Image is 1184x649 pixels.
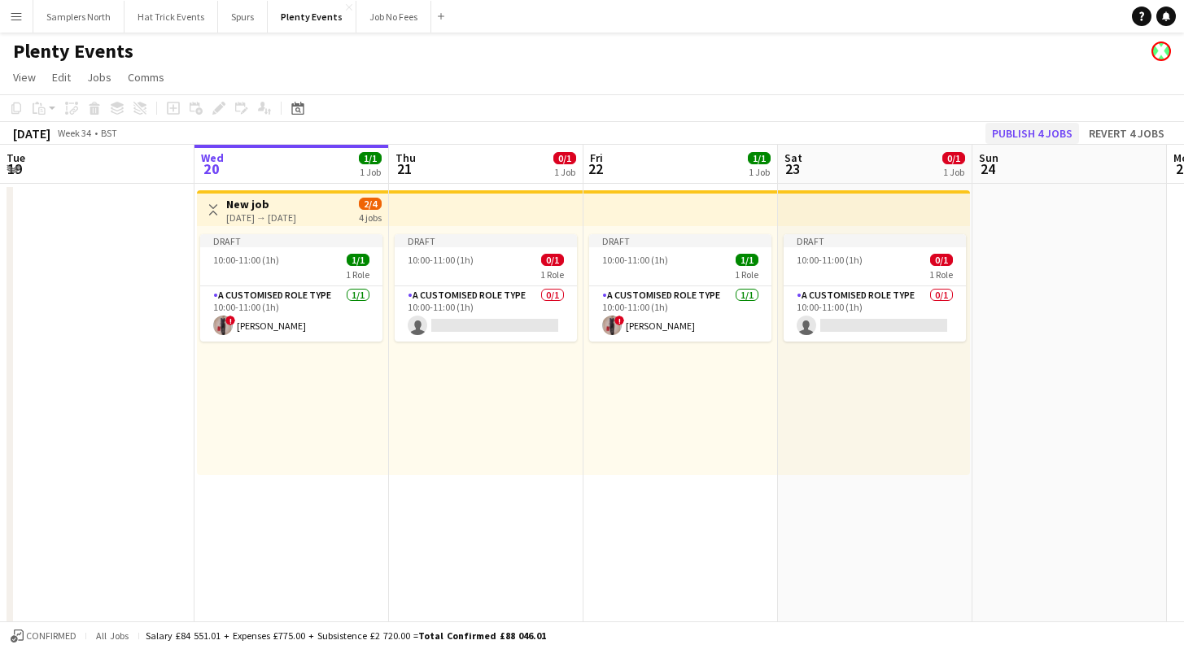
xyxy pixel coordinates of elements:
[26,630,76,642] span: Confirmed
[359,198,382,210] span: 2/4
[201,150,224,165] span: Wed
[13,70,36,85] span: View
[797,254,863,266] span: 10:00-11:00 (1h)
[225,316,235,325] span: !
[226,211,296,224] div: [DATE] → [DATE]
[121,67,171,88] a: Comms
[395,150,416,165] span: Thu
[268,1,356,33] button: Plenty Events
[784,234,966,247] div: Draft
[602,254,668,266] span: 10:00-11:00 (1h)
[943,166,964,178] div: 1 Job
[125,1,218,33] button: Hat Trick Events
[218,1,268,33] button: Spurs
[4,159,25,178] span: 19
[418,629,546,642] span: Total Confirmed £88 046.01
[395,234,577,247] div: Draft
[588,159,603,178] span: 22
[590,150,603,165] span: Fri
[614,316,624,325] span: !
[784,286,966,342] app-card-role: A Customised Role Type0/110:00-11:00 (1h)
[213,254,279,266] span: 10:00-11:00 (1h)
[395,286,577,342] app-card-role: A Customised Role Type0/110:00-11:00 (1h)
[554,166,575,178] div: 1 Job
[52,70,71,85] span: Edit
[81,67,118,88] a: Jobs
[393,159,416,178] span: 21
[200,286,382,342] app-card-role: A Customised Role Type1/110:00-11:00 (1h)![PERSON_NAME]
[589,234,771,247] div: Draft
[356,1,431,33] button: Job No Fees
[748,152,771,164] span: 1/1
[589,234,771,342] app-job-card: Draft10:00-11:00 (1h)1/11 RoleA Customised Role Type1/110:00-11:00 (1h)![PERSON_NAME]
[930,254,953,266] span: 0/1
[784,150,802,165] span: Sat
[33,1,125,33] button: Samplers North
[146,629,546,642] div: Salary £84 551.01 + Expenses £775.00 + Subsistence £2 720.00 =
[784,234,966,342] app-job-card: Draft10:00-11:00 (1h)0/11 RoleA Customised Role Type0/110:00-11:00 (1h)
[749,166,770,178] div: 1 Job
[541,254,564,266] span: 0/1
[7,150,25,165] span: Tue
[7,67,42,88] a: View
[735,268,758,281] span: 1 Role
[540,268,564,281] span: 1 Role
[736,254,758,266] span: 1/1
[93,629,132,642] span: All jobs
[942,152,965,164] span: 0/1
[8,627,79,645] button: Confirmed
[46,67,77,88] a: Edit
[101,127,117,139] div: BST
[929,268,953,281] span: 1 Role
[199,159,224,178] span: 20
[976,159,998,178] span: 24
[408,254,474,266] span: 10:00-11:00 (1h)
[589,286,771,342] app-card-role: A Customised Role Type1/110:00-11:00 (1h)![PERSON_NAME]
[87,70,111,85] span: Jobs
[360,166,381,178] div: 1 Job
[1151,41,1171,61] app-user-avatar: James Runnymede
[979,150,998,165] span: Sun
[359,152,382,164] span: 1/1
[54,127,94,139] span: Week 34
[985,123,1079,144] button: Publish 4 jobs
[200,234,382,247] div: Draft
[347,254,369,266] span: 1/1
[359,210,382,224] div: 4 jobs
[200,234,382,342] app-job-card: Draft10:00-11:00 (1h)1/11 RoleA Customised Role Type1/110:00-11:00 (1h)![PERSON_NAME]
[13,39,133,63] h1: Plenty Events
[346,268,369,281] span: 1 Role
[395,234,577,342] app-job-card: Draft10:00-11:00 (1h)0/11 RoleA Customised Role Type0/110:00-11:00 (1h)
[553,152,576,164] span: 0/1
[128,70,164,85] span: Comms
[782,159,802,178] span: 23
[1082,123,1171,144] button: Revert 4 jobs
[226,197,296,211] h3: New job
[13,125,50,142] div: [DATE]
